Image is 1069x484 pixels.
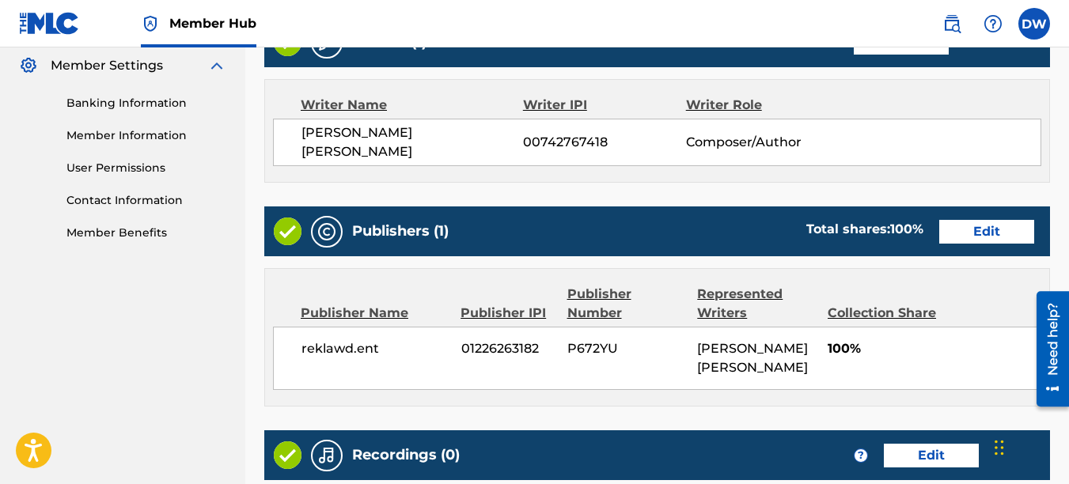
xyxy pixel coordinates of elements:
[301,339,449,358] span: reklawd.ent
[461,304,555,323] div: Publisher IPI
[697,341,808,375] span: [PERSON_NAME] [PERSON_NAME]
[977,8,1009,40] div: Help
[461,339,555,358] span: 01226263182
[66,127,226,144] a: Member Information
[1018,8,1050,40] div: User Menu
[1025,285,1069,412] iframe: Resource Center
[828,339,1041,358] span: 100%
[207,56,226,75] img: expand
[317,222,336,241] img: Publishers
[19,56,38,75] img: Member Settings
[567,285,686,323] div: Publisher Number
[274,217,301,245] img: Valid
[855,449,867,462] span: ?
[66,225,226,241] a: Member Benefits
[995,424,1004,471] div: Drag
[806,220,923,239] div: Total shares:
[884,444,979,467] button: Edit
[936,8,968,40] a: Public Search
[51,56,163,75] span: Member Settings
[301,123,523,161] span: [PERSON_NAME] [PERSON_NAME]
[141,14,160,33] img: Top Rightsholder
[19,12,80,35] img: MLC Logo
[66,160,226,176] a: User Permissions
[984,14,1003,33] img: help
[686,133,834,152] span: Composer/Author
[890,221,923,236] span: 100 %
[697,285,816,323] div: Represented Writers
[317,446,336,465] img: Recordings
[352,222,449,240] h5: Publishers (1)
[990,408,1069,484] iframe: Chat Widget
[939,220,1034,244] button: Edit
[66,192,226,209] a: Contact Information
[352,446,460,464] h5: Recordings (0)
[828,304,938,323] div: Collection Share
[523,133,685,152] span: 00742767418
[686,96,834,115] div: Writer Role
[169,14,256,32] span: Member Hub
[66,95,226,112] a: Banking Information
[942,14,961,33] img: search
[523,96,686,115] div: Writer IPI
[567,339,685,358] span: P672YU
[301,96,523,115] div: Writer Name
[301,304,449,323] div: Publisher Name
[274,441,301,469] img: Valid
